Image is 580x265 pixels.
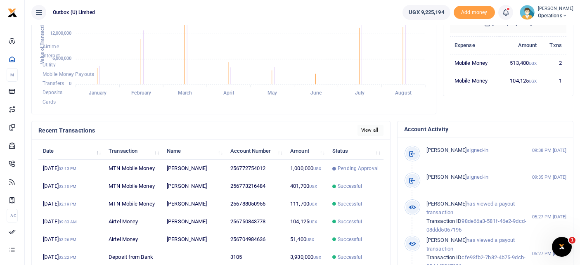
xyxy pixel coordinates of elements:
th: Txns [542,36,566,54]
td: MTN Mobile Money [104,195,162,213]
span: [PERSON_NAME] [426,174,466,180]
small: [PERSON_NAME] [538,5,573,12]
tspan: 0 [69,81,71,86]
small: 03:10 PM [59,184,77,189]
small: 02:22 PM [59,255,77,260]
th: Account Number: activate to sort column ascending [226,142,286,160]
small: UGX [309,184,317,189]
small: 05:27 PM [DATE] [532,250,567,257]
td: [DATE] [38,160,104,177]
td: 111,700 [286,195,328,213]
span: [PERSON_NAME] [426,237,466,243]
td: [PERSON_NAME] [162,195,226,213]
text: Value of Transactions (UGX ) [40,2,45,64]
span: Operations [538,12,573,19]
td: MTN Mobile Money [104,177,162,195]
tspan: May [268,90,277,96]
span: Outbox (U) Limited [50,9,98,16]
small: 03:13 PM [59,166,77,171]
span: Successful [338,182,362,190]
td: 513,400 [500,54,542,72]
tspan: 12,000,000 [50,31,72,36]
h4: Recent Transactions [38,126,351,135]
span: Transaction ID [426,218,462,224]
span: Successful [338,236,362,243]
td: [PERSON_NAME] [162,177,226,195]
h4: Account Activity [404,125,566,134]
td: 256704984636 [226,231,286,248]
th: Transaction: activate to sort column ascending [104,142,162,160]
th: Name: activate to sort column ascending [162,142,226,160]
tspan: 6,000,000 [52,56,72,61]
span: 1 [569,237,575,244]
a: Add money [454,9,495,15]
span: [PERSON_NAME] [426,147,466,153]
tspan: February [131,90,151,96]
small: UGX [309,202,317,206]
small: UGX [529,79,537,83]
small: UGX [313,166,321,171]
td: 256788050956 [226,195,286,213]
span: Successful [338,200,362,208]
td: 104,125 [286,213,328,231]
span: Cards [43,99,56,105]
th: Amount [500,36,542,54]
span: Utility [43,62,56,68]
td: MTN Mobile Money [104,160,162,177]
span: UGX 9,225,194 [409,8,444,17]
span: Successful [338,218,362,225]
tspan: June [310,90,322,96]
span: Internet [43,53,60,59]
td: 401,700 [286,177,328,195]
td: [PERSON_NAME] [162,231,226,248]
p: signed-in [426,173,531,182]
td: 2 [542,54,566,72]
td: 51,400 [286,231,328,248]
th: Expense [450,36,500,54]
td: 104,125 [500,72,542,89]
td: Airtel Money [104,231,162,248]
tspan: April [223,90,234,96]
small: UGX [309,220,317,224]
td: [DATE] [38,195,104,213]
td: Airtel Money [104,213,162,231]
span: Deposits [43,90,62,96]
p: has viewed a payout transaction 98de66a3-581f-46e2-9dcd-08ddd5067196 [426,200,531,234]
small: 09:33 AM [59,220,77,224]
a: View all [357,125,384,136]
span: Transaction ID [426,254,462,260]
td: 1,000,000 [286,160,328,177]
span: Pending Approval [338,165,379,172]
a: logo-small logo-large logo-large [7,9,17,15]
img: profile-user [520,5,535,20]
td: 256772754012 [226,160,286,177]
small: 05:27 PM [DATE] [532,213,567,220]
small: UGX [306,237,314,242]
td: Mobile Money [450,72,500,89]
th: Date: activate to sort column descending [38,142,104,160]
td: 256750843778 [226,213,286,231]
small: 03:26 PM [59,237,77,242]
span: Successful [338,253,362,261]
li: Toup your wallet [454,6,495,19]
tspan: March [178,90,192,96]
small: 09:38 PM [DATE] [532,147,567,154]
span: Mobile Money Payouts [43,71,94,77]
span: Add money [454,6,495,19]
li: Ac [7,209,18,222]
tspan: January [89,90,107,96]
td: [PERSON_NAME] [162,213,226,231]
span: Transfers [43,80,64,86]
a: profile-user [PERSON_NAME] Operations [520,5,573,20]
td: 1 [542,72,566,89]
tspan: July [355,90,365,96]
th: Status: activate to sort column ascending [328,142,384,160]
td: [DATE] [38,231,104,248]
td: [DATE] [38,177,104,195]
span: [PERSON_NAME] [426,201,466,207]
td: Mobile Money [450,54,500,72]
li: Wallet ballance [399,5,453,20]
p: signed-in [426,146,531,155]
span: Airtime [43,44,59,50]
td: [DATE] [38,213,104,231]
